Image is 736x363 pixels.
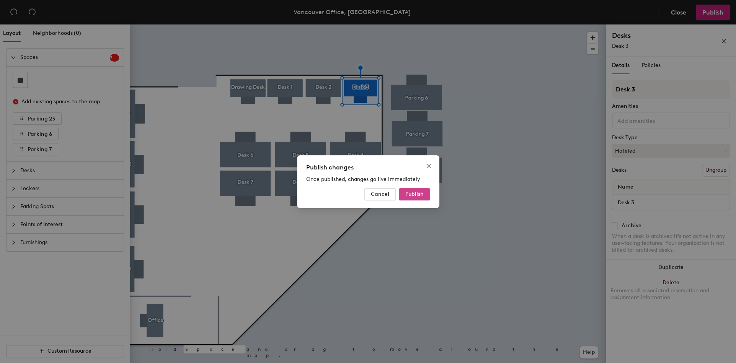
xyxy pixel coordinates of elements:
button: Publish [399,188,430,200]
span: close [426,163,432,169]
span: Once published, changes go live immediately [306,176,420,182]
span: Close [423,163,435,169]
div: Publish changes [306,163,430,172]
span: Publish [405,191,424,197]
button: Close [423,160,435,172]
button: Cancel [364,188,396,200]
span: Cancel [371,191,389,197]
